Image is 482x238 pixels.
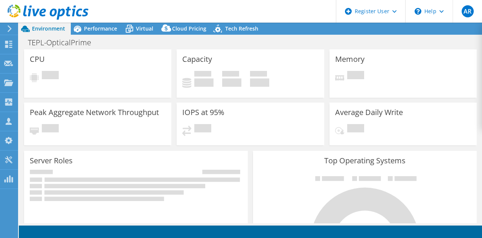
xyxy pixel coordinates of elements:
span: Pending [194,124,211,134]
span: Cloud Pricing [172,25,206,32]
h3: Peak Aggregate Network Throughput [30,108,159,117]
span: Pending [347,71,364,81]
span: Pending [42,71,59,81]
span: Pending [42,124,59,134]
h3: Top Operating Systems [259,157,471,165]
h4: 0 GiB [194,78,214,87]
span: Free [222,71,239,78]
h4: 0 GiB [222,78,241,87]
h4: 0 GiB [250,78,269,87]
svg: \n [415,8,421,15]
span: Used [194,71,211,78]
span: Performance [84,25,117,32]
h3: IOPS at 95% [182,108,224,117]
h3: Capacity [182,55,212,63]
h3: Average Daily Write [335,108,403,117]
h1: TEPL-OpticalPrime [24,38,103,47]
span: Total [250,71,267,78]
span: AR [462,5,474,17]
span: Virtual [136,25,153,32]
h3: CPU [30,55,45,63]
h3: Memory [335,55,365,63]
span: Tech Refresh [225,25,258,32]
span: Pending [347,124,364,134]
span: Environment [32,25,65,32]
h3: Server Roles [30,157,73,165]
